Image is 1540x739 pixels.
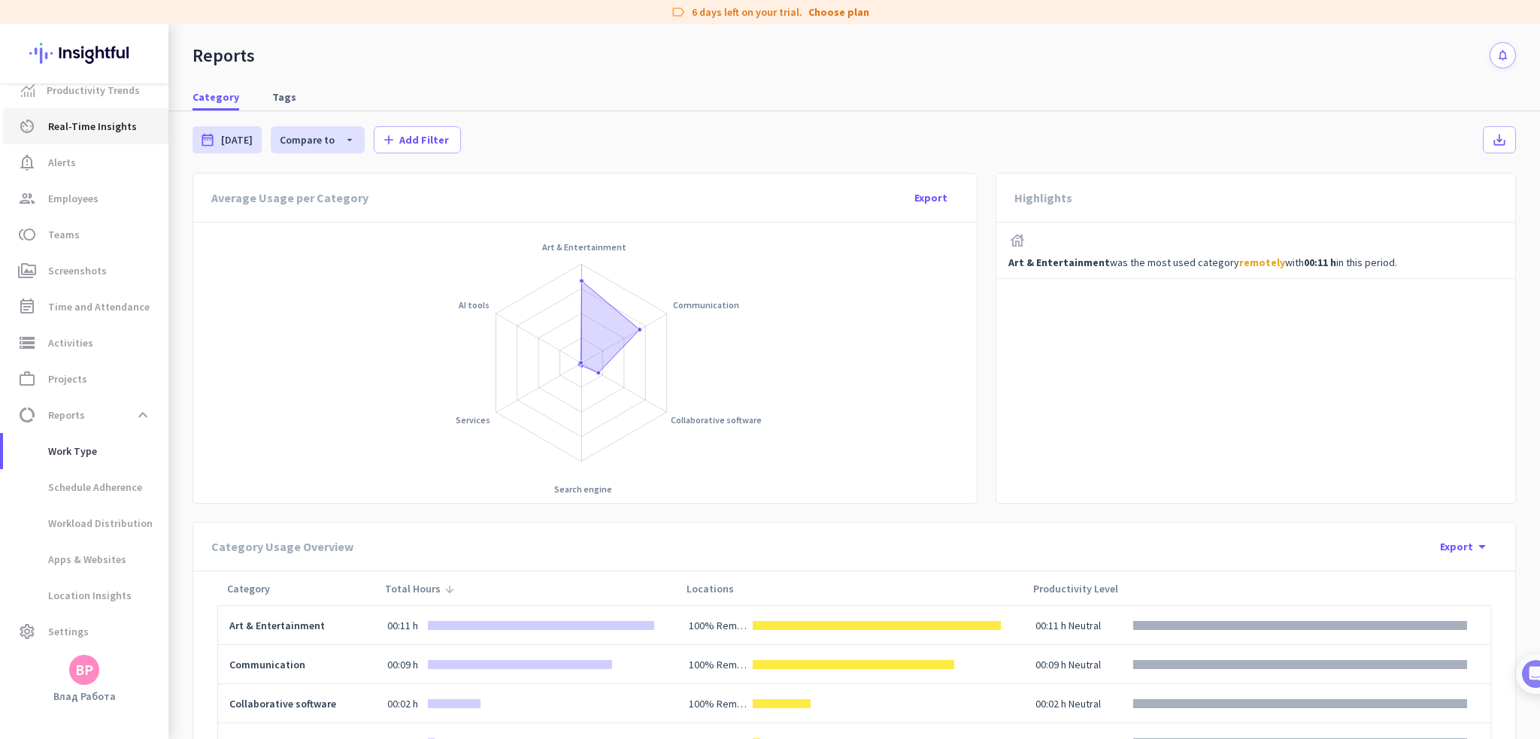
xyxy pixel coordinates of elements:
a: data_usageReportsexpand_less [3,397,168,433]
i: house [1008,232,1503,250]
i: arrow_drop_down [1473,538,1491,556]
span: Category [227,582,270,595]
a: storageActivities [3,325,168,361]
i: arrow_drop_down [335,134,356,146]
span: Activities [48,334,93,352]
button: save_alt [1483,126,1516,153]
span: remotely [1239,256,1285,269]
i: toll [18,226,36,244]
button: Exportarrow_drop_down [1428,533,1497,560]
span: Export [914,190,947,205]
button: Export [903,184,959,211]
span: Projects [48,370,87,388]
span: Add Filter [399,132,449,147]
a: notification_importantAlerts [3,144,168,180]
button: addAdd Filter [374,126,461,153]
div: Reports [192,44,255,67]
div: 00:02 h Neutral [1035,696,1130,711]
span: Apps & Websites [15,541,126,577]
i: save_alt [1492,132,1507,147]
a: Location Insights [3,577,168,613]
tspan: Communication [672,299,738,310]
a: event_noteTime and Attendance [3,289,168,325]
i: notification_important [18,153,36,171]
span: Art & Entertainment [1008,256,1110,269]
a: menu-itemProductivity Trends [3,72,168,108]
i: add [381,132,396,147]
span: Reports [48,406,85,424]
span: Employees [48,189,99,207]
div: 00:02 h [387,696,425,711]
i: perm_media [18,262,36,280]
div: 00:09 h Neutral [1035,657,1130,672]
a: groupEmployees [3,180,168,217]
i: group [18,189,36,207]
span: Art & Entertainment [229,619,325,632]
span: Settings [48,622,89,641]
g: Chart [211,240,953,495]
i: date_range [200,132,215,147]
i: work_outline [18,370,36,388]
button: expand_less [129,401,156,429]
span: Category [192,89,239,104]
span: Collaborative software [229,697,336,710]
span: Workload Distribution [15,505,153,541]
tspan: Services [456,414,490,426]
tspan: AI tools [457,299,489,310]
div: 00:11 h [387,618,425,633]
img: menu-item [21,83,35,97]
a: perm_mediaScreenshots [3,253,168,289]
span: Productivity Level [1033,582,1118,595]
span: Productivity Trends [47,81,140,99]
img: Insightful logo [29,24,139,83]
p: was the most used category with in this period. [1008,256,1503,269]
tspan: Collaborative software [671,414,762,426]
span: Teams [48,226,80,244]
a: Work Type [3,433,168,469]
span: Compare to [280,133,335,147]
div: 100% Remote [689,657,750,672]
a: av_timerReal-Time Insights [3,108,168,144]
a: Schedule Adherence [3,469,168,505]
tspan: Search engine [554,483,612,495]
a: settingsSettings [3,613,168,650]
i: event_note [18,298,36,316]
span: Alerts [48,153,76,171]
i: notifications [1496,49,1509,62]
span: Tags [272,89,296,104]
div: Category Usage Overview [211,522,353,571]
a: Workload Distribution [3,505,168,541]
button: notifications [1490,42,1516,68]
span: Export [1440,540,1473,553]
tspan: Art & Entertainment [541,241,626,253]
span: Communication [229,658,305,671]
span: Locations [687,582,734,595]
a: Apps & Websites [3,541,168,577]
div: 100% Remote [689,696,750,711]
i: data_usage [18,406,36,424]
i: label [671,5,686,20]
span: Schedule Adherence [15,469,142,505]
i: settings [18,622,36,641]
div: Highlights [1014,174,1072,222]
a: tollTeams [3,217,168,253]
i: av_timer [18,117,36,135]
div: ВР [75,662,93,677]
a: work_outlineProjects [3,361,168,397]
i: arrow_downward [444,583,456,595]
span: 00:11 h [1304,256,1336,269]
div: Average Usage per Category [211,174,368,222]
span: Time and Attendance [48,298,150,316]
span: [DATE] [221,132,253,147]
span: Real-Time Insights [48,117,137,135]
div: 00:11 h Neutral [1035,618,1130,633]
i: storage [18,334,36,352]
span: Location Insights [15,577,132,613]
span: Total Hours [385,582,441,595]
div: 100% Remote [689,618,750,633]
span: Work Type [15,433,97,469]
div: 00:09 h [387,657,425,672]
span: Screenshots [48,262,107,280]
a: Choose plan [808,5,869,20]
